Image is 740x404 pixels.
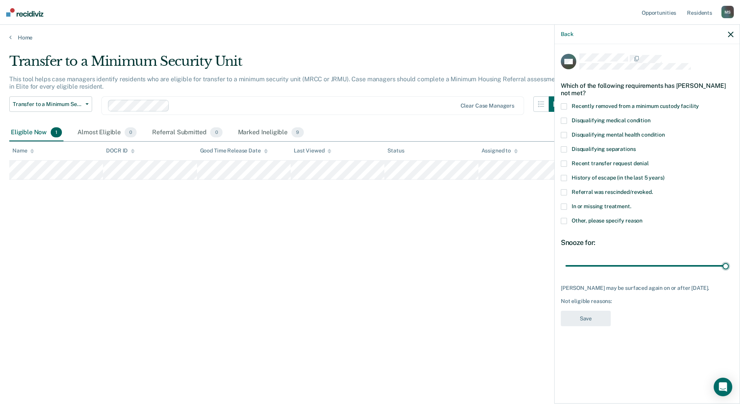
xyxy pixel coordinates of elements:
[12,147,34,154] div: Name
[572,189,653,195] span: Referral was rescinded/revoked.
[561,285,733,291] div: [PERSON_NAME] may be surfaced again on or after [DATE].
[572,175,665,181] span: History of escape (in the last 5 years)
[9,124,63,141] div: Eligible Now
[291,127,304,137] span: 9
[561,31,573,38] button: Back
[572,146,636,152] span: Disqualifying separations
[294,147,331,154] div: Last Viewed
[572,132,665,138] span: Disqualifying mental health condition
[6,8,43,17] img: Recidiviz
[461,103,514,109] div: Clear case managers
[387,147,404,154] div: Status
[76,124,138,141] div: Almost Eligible
[561,311,611,327] button: Save
[572,117,651,123] span: Disqualifying medical condition
[125,127,137,137] span: 0
[561,76,733,103] div: Which of the following requirements has [PERSON_NAME] not met?
[9,75,561,90] p: This tool helps case managers identify residents who are eligible for transfer to a minimum secur...
[572,217,642,224] span: Other, please specify reason
[210,127,222,137] span: 0
[714,378,732,396] div: Open Intercom Messenger
[200,147,268,154] div: Good Time Release Date
[572,103,699,109] span: Recently removed from a minimum custody facility
[106,147,135,154] div: DOCR ID
[481,147,518,154] div: Assigned to
[572,203,631,209] span: In or missing treatment.
[151,124,224,141] div: Referral Submitted
[51,127,62,137] span: 1
[561,298,733,305] div: Not eligible reasons:
[572,160,649,166] span: Recent transfer request denial
[13,101,82,108] span: Transfer to a Minimum Security Unit
[721,6,734,18] div: M S
[561,238,733,247] div: Snooze for:
[236,124,306,141] div: Marked Ineligible
[9,34,731,41] a: Home
[9,53,564,75] div: Transfer to a Minimum Security Unit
